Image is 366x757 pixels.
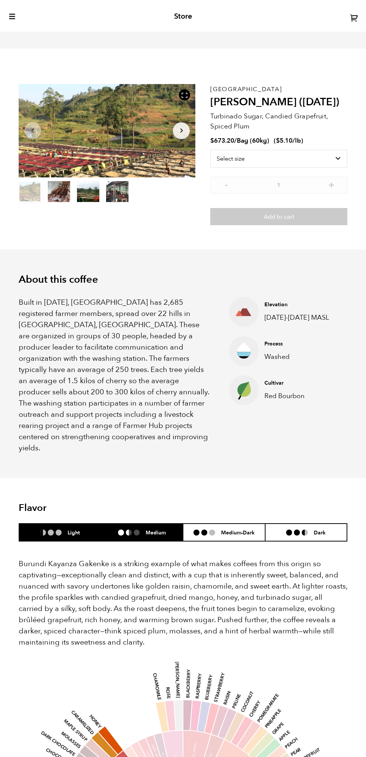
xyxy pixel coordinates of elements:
[264,391,335,401] p: Red Bourbon
[19,502,128,514] h2: Flavor
[221,180,231,188] button: -
[234,136,237,145] span: /
[264,340,335,348] h4: Process
[19,274,347,286] h2: About this coffee
[146,529,166,536] h6: Medium
[274,136,303,145] span: ( )
[19,297,210,454] p: Built in [DATE], [GEOGRAPHIC_DATA] has 2,685 registered farmer members, spread over 22 hills in [...
[264,352,335,362] p: Washed
[237,136,269,145] span: Bag (60kg)
[264,301,335,308] h4: Elevation
[7,13,16,20] button: toggle-mobile-menu
[210,136,214,145] span: $
[19,558,347,648] p: Burundi Kayanza Gakenke is a striking example of what makes coffees from this origin so captivati...
[276,136,280,145] span: $
[314,529,326,536] h6: Dark
[210,111,347,131] p: Turbinado Sugar, Candied Grapefruit, Spiced Plum
[292,136,301,145] span: /lb
[276,136,292,145] bdi: 5.10
[210,96,347,109] h2: [PERSON_NAME] ([DATE])
[210,208,347,225] button: Add to cart
[264,379,335,387] h4: Cultivar
[68,529,80,536] h6: Light
[174,12,192,21] h2: Store
[210,136,234,145] bdi: 673.20
[327,180,336,188] button: +
[221,529,255,536] h6: Medium-Dark
[264,313,335,323] p: [DATE]-[DATE] MASL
